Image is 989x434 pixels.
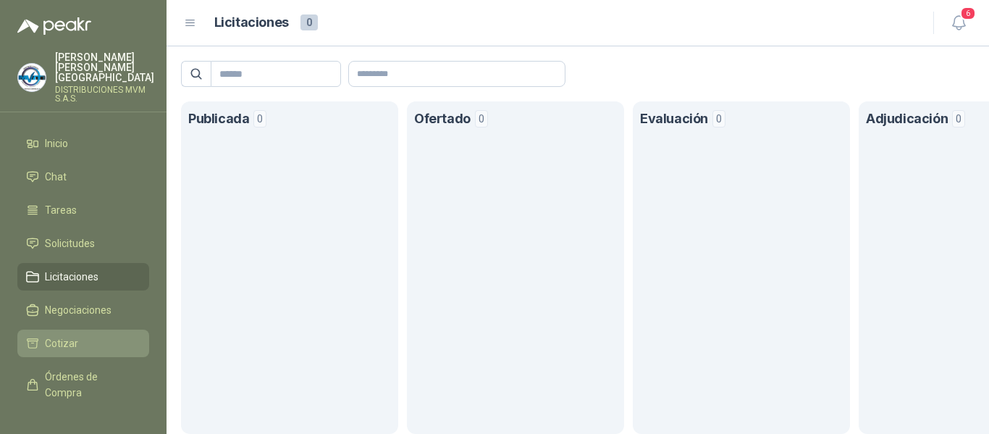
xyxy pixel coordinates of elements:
[55,52,154,83] p: [PERSON_NAME] [PERSON_NAME] [GEOGRAPHIC_DATA]
[17,130,149,157] a: Inicio
[45,369,135,401] span: Órdenes de Compra
[17,17,91,35] img: Logo peakr
[300,14,318,30] span: 0
[253,110,266,128] span: 0
[17,363,149,406] a: Órdenes de Compra
[952,110,965,128] span: 0
[960,7,976,20] span: 6
[45,235,95,251] span: Solicitudes
[17,263,149,291] a: Licitaciones
[45,335,78,351] span: Cotizar
[712,110,725,128] span: 0
[946,10,972,36] button: 6
[45,202,77,218] span: Tareas
[17,163,149,191] a: Chat
[640,109,708,130] h1: Evaluación
[45,169,67,185] span: Chat
[214,12,289,33] h1: Licitaciones
[55,85,154,103] p: DISTRIBUCIONES MVM S.A.S.
[414,109,471,130] h1: Ofertado
[188,109,249,130] h1: Publicada
[45,269,98,285] span: Licitaciones
[18,64,46,91] img: Company Logo
[17,196,149,224] a: Tareas
[17,296,149,324] a: Negociaciones
[475,110,488,128] span: 0
[17,330,149,357] a: Cotizar
[17,230,149,257] a: Solicitudes
[866,109,948,130] h1: Adjudicación
[45,302,111,318] span: Negociaciones
[45,135,68,151] span: Inicio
